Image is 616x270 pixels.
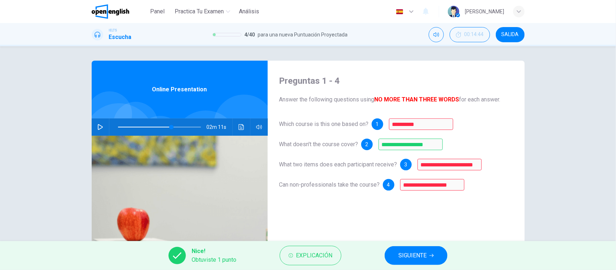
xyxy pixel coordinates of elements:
[279,75,513,87] h4: Preguntas 1 - 4
[387,182,390,187] span: 4
[207,118,232,136] span: 02m 11s
[92,4,130,19] img: OpenEnglish logo
[375,96,459,103] b: NO MORE THAN THREE WORDS
[400,179,464,191] input: Yes; Yes they can
[279,95,513,104] span: Answer the following questions using for each answer.
[172,5,233,18] button: Practica tu examen
[279,141,358,148] span: What doesn't the course cover?
[418,159,482,170] input: book CD-ROM; book, CD-ROM; CD-ROM, book; CD-ROM and book; book and CD-ROM
[258,30,348,39] span: para una nueva Puntuación Proyectada
[146,5,169,18] button: Panel
[192,247,236,256] span: Nice!
[398,251,427,261] span: SIGUIENTE
[395,9,404,14] img: es
[239,7,259,16] span: Análisis
[109,28,117,33] span: IELTS
[366,142,368,147] span: 2
[429,27,444,42] div: Silenciar
[464,32,484,38] span: 00:14:44
[279,181,380,188] span: Can non-professionals take the course?
[296,251,332,261] span: Explicación
[385,246,447,265] button: SIGUIENTE
[152,85,207,94] span: Online Presentation
[192,256,236,264] span: Obtuviste 1 punto
[244,30,255,39] span: 4 / 40
[236,118,247,136] button: Haz clic para ver la transcripción del audio
[376,122,379,127] span: 1
[450,27,490,42] div: Ocultar
[448,6,459,17] img: Profile picture
[405,162,407,167] span: 3
[496,27,525,42] button: SALIDA
[175,7,224,16] span: Practica tu examen
[279,121,369,127] span: Which course is this one based on?
[502,32,519,38] span: SALIDA
[379,139,443,150] input: digital electronics
[389,118,453,130] input: Overview of electronics
[92,4,146,19] a: OpenEnglish logo
[279,161,397,168] span: What two items does each participant receive?
[150,7,165,16] span: Panel
[109,33,132,42] h1: Escucha
[280,246,341,265] button: Explicación
[236,5,262,18] button: Análisis
[465,7,504,16] div: [PERSON_NAME]
[450,27,490,42] button: 00:14:44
